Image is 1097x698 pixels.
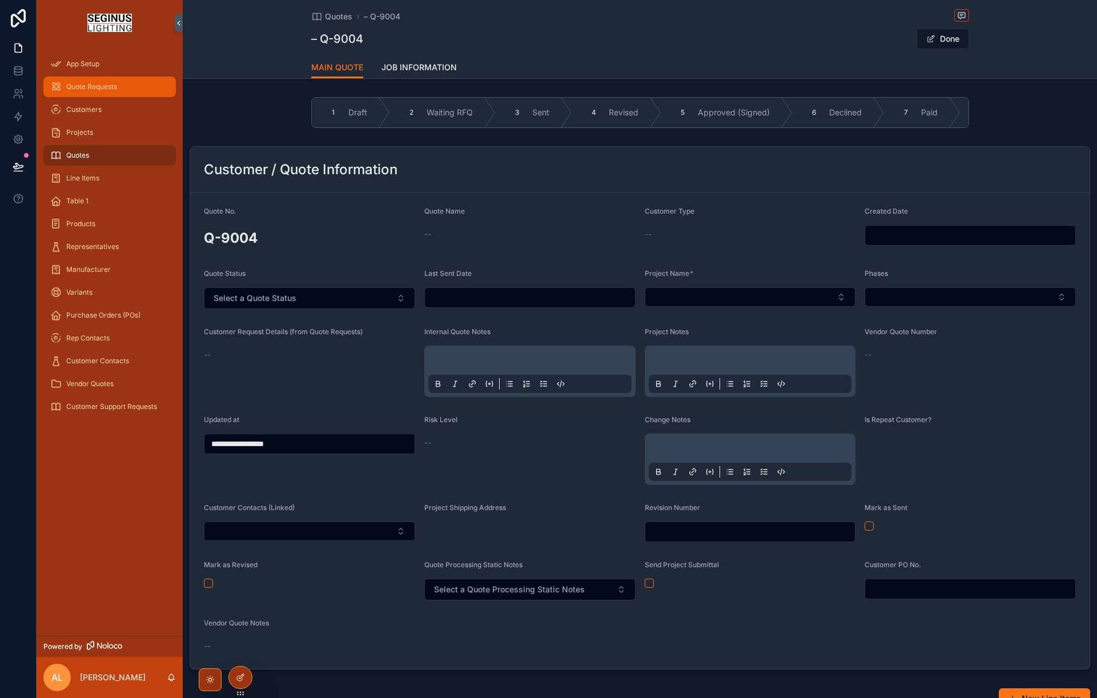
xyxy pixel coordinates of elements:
[645,228,652,240] span: --
[204,207,236,215] span: Quote No.
[66,379,114,388] span: Vendor Quotes
[204,228,415,247] h2: Q-9004
[43,122,176,143] a: Projects
[829,107,862,118] span: Declined
[80,672,146,683] p: [PERSON_NAME]
[592,108,596,117] span: 4
[204,522,415,541] button: Select Button
[66,288,93,297] span: Variants
[204,619,269,627] span: Vendor Quote Notes
[43,305,176,326] a: Purchase Orders (POs)
[66,356,129,366] span: Customer Contacts
[204,161,397,179] h2: Customer / Quote Information
[204,327,363,336] span: Customer Request Details (from Quote Requests)
[921,107,938,118] span: Paid
[43,214,176,234] a: Products
[381,57,457,80] a: JOB INFORMATION
[645,287,856,307] button: Select Button
[66,265,111,274] span: Manufacturer
[532,107,549,118] span: Sent
[364,11,400,22] a: – Q-9004
[609,107,638,118] span: Revised
[66,105,102,114] span: Customers
[645,560,719,569] span: Send Project Submittal
[214,292,296,304] span: Select a Quote Status
[424,207,465,215] span: Quote Name
[645,269,689,278] span: Project Name
[865,327,937,336] span: Vendor Quote Number
[66,151,89,160] span: Quotes
[434,584,585,595] span: Select a Quote Processing Static Notes
[43,374,176,394] a: Vendor Quotes
[348,107,367,118] span: Draft
[43,259,176,280] a: Manufacturer
[66,82,117,91] span: Quote Requests
[311,31,363,47] h1: – Q-9004
[204,640,211,652] span: --
[424,579,636,600] button: Select Button
[311,57,363,79] a: MAIN QUOTE
[37,636,183,657] a: Powered by
[424,560,523,569] span: Quote Processing Static Notes
[66,334,110,343] span: Rep Contacts
[43,282,176,303] a: Variants
[424,269,472,278] span: Last Sent Date
[204,560,258,569] span: Mark as Revised
[381,62,457,73] span: JOB INFORMATION
[66,311,140,320] span: Purchase Orders (POs)
[865,503,907,512] span: Mark as Sent
[43,328,176,348] a: Rep Contacts
[87,14,131,32] img: App logo
[409,108,413,117] span: 2
[424,415,457,424] span: Risk Level
[865,269,888,278] span: Phases
[43,54,176,74] a: App Setup
[645,207,694,215] span: Customer Type
[43,236,176,257] a: Representatives
[66,219,95,228] span: Products
[204,415,239,424] span: Updated at
[645,327,689,336] span: Project Notes
[424,228,431,240] span: --
[917,29,969,49] button: Done
[311,11,352,22] a: Quotes
[43,77,176,97] a: Quote Requests
[424,503,506,512] span: Project Shipping Address
[43,168,176,188] a: Line Items
[645,415,690,424] span: Change Notes
[66,242,119,251] span: Representatives
[43,396,176,417] a: Customer Support Requests
[43,145,176,166] a: Quotes
[204,269,246,278] span: Quote Status
[204,349,211,360] span: --
[865,349,871,360] span: --
[515,108,519,117] span: 3
[424,327,491,336] span: Internal Quote Notes
[66,128,93,137] span: Projects
[645,503,700,512] span: Revision Number
[204,287,415,309] button: Select Button
[865,415,931,424] span: Is Repeat Customer?
[812,108,816,117] span: 6
[424,437,431,448] span: --
[311,62,363,73] span: MAIN QUOTE
[66,174,99,183] span: Line Items
[43,351,176,371] a: Customer Contacts
[66,196,89,206] span: Table 1
[865,207,908,215] span: Created Date
[904,108,908,117] span: 7
[43,642,82,651] span: Powered by
[865,560,921,569] span: Customer PO No.
[66,402,157,411] span: Customer Support Requests
[66,59,99,69] span: App Setup
[204,503,295,512] span: Customer Contacts (Linked)
[427,107,473,118] span: Waiting RFQ
[43,191,176,211] a: Table 1
[698,107,770,118] span: Approved (Signed)
[325,11,352,22] span: Quotes
[865,287,1076,307] button: Select Button
[681,108,685,117] span: 5
[43,99,176,120] a: Customers
[37,46,183,432] div: scrollable content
